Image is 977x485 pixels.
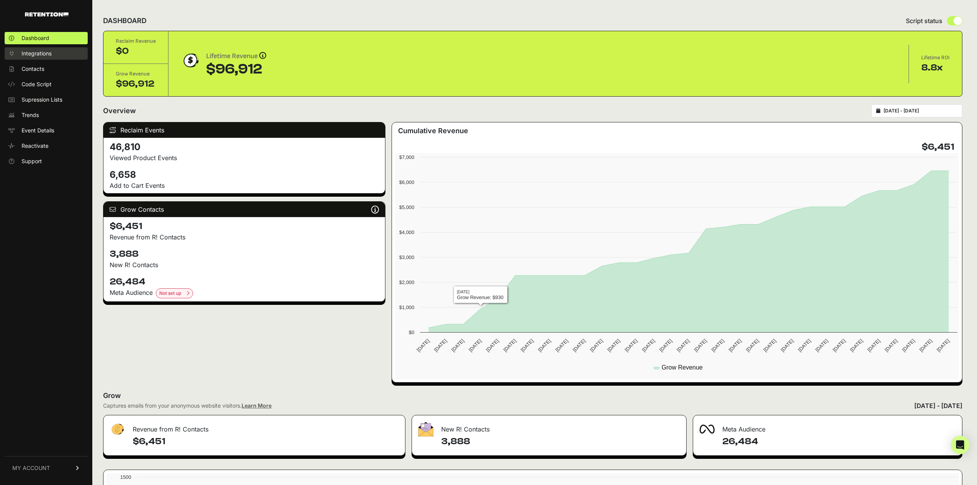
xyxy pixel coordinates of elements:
div: Captures emails from your anonymous website visitors. [103,402,272,410]
text: $4,000 [399,229,414,235]
span: Event Details [22,127,54,134]
text: $0 [409,329,414,335]
a: MY ACCOUNT [5,456,88,480]
text: [DATE] [624,338,639,353]
h4: 26,484 [722,435,956,448]
text: $3,000 [399,254,414,260]
text: $1,000 [399,304,414,310]
div: Lifetime Revenue [206,51,266,62]
text: [DATE] [675,338,690,353]
p: Add to Cart Events [110,181,379,190]
a: Integrations [5,47,88,60]
div: Open Intercom Messenger [951,436,969,454]
text: [DATE] [485,338,500,353]
text: [DATE] [728,338,743,353]
span: MY ACCOUNT [12,464,50,472]
a: Event Details [5,124,88,137]
text: $5,000 [399,204,414,210]
text: [DATE] [572,338,587,353]
text: [DATE] [502,338,517,353]
text: [DATE] [693,338,708,353]
a: Dashboard [5,32,88,44]
text: [DATE] [537,338,552,353]
text: [DATE] [589,338,604,353]
text: [DATE] [745,338,760,353]
text: $6,000 [399,179,414,185]
text: [DATE] [780,338,795,353]
text: 1500 [120,474,131,480]
text: [DATE] [520,338,535,353]
div: Meta Audience [110,288,379,298]
text: [DATE] [918,338,933,353]
h4: 6,658 [110,169,379,181]
div: $96,912 [116,78,156,90]
img: fa-meta-2f981b61bb99beabf952f7030308934f19ce035c18b003e963880cc3fabeebb7.png [699,425,715,434]
text: [DATE] [606,338,621,353]
text: [DATE] [554,338,569,353]
a: Supression Lists [5,94,88,106]
img: fa-envelope-19ae18322b30453b285274b1b8af3d052b27d846a4fbe8435d1a52b978f639a2.png [418,422,433,436]
a: Trends [5,109,88,121]
div: [DATE] - [DATE] [914,401,962,410]
text: [DATE] [450,338,465,353]
h4: 3,888 [441,435,680,448]
h4: 26,484 [110,276,379,288]
p: New R! Contacts [110,260,379,269]
img: dollar-coin-05c43ed7efb7bc0c12610022525b4bbbb207c7efeef5aecc26f025e68dcafac9.png [181,51,200,70]
text: [DATE] [935,338,950,353]
div: Reclaim Events [103,122,385,138]
text: [DATE] [884,338,899,353]
div: New R! Contacts [412,415,686,438]
h4: 46,810 [110,141,379,153]
div: Reclaim Revenue [116,37,156,45]
h4: $6,451 [133,435,399,448]
img: fa-dollar-13500eef13a19c4ab2b9ed9ad552e47b0d9fc28b02b83b90ba0e00f96d6372e9.png [110,422,125,437]
span: Trends [22,111,39,119]
div: Grow Contacts [103,202,385,217]
text: [DATE] [658,338,673,353]
text: Grow Revenue [662,364,703,371]
div: Grow Revenue [116,70,156,78]
text: [DATE] [641,338,656,353]
text: [DATE] [433,338,448,353]
div: Lifetime ROI [921,54,950,62]
div: $96,912 [206,62,266,77]
text: [DATE] [710,338,725,353]
span: Dashboard [22,34,49,42]
text: [DATE] [468,338,483,353]
span: Code Script [22,80,52,88]
text: [DATE] [797,338,812,353]
div: $0 [116,45,156,57]
div: Meta Audience [693,415,962,438]
span: Script status [906,16,942,25]
h2: Grow [103,390,962,401]
span: Supression Lists [22,96,62,104]
span: Support [22,157,42,165]
text: [DATE] [814,338,829,353]
span: Contacts [22,65,44,73]
h4: $6,451 [110,220,379,232]
span: Integrations [22,50,52,57]
text: [DATE] [901,338,916,353]
h4: 3,888 [110,248,379,260]
text: $7,000 [399,154,414,160]
text: [DATE] [832,338,847,353]
div: 8.8x [921,62,950,74]
h2: DASHBOARD [103,15,147,26]
span: Reactivate [22,142,48,150]
p: Viewed Product Events [110,153,379,162]
h4: $6,451 [922,141,954,153]
a: Contacts [5,63,88,75]
a: Learn More [242,402,272,409]
text: [DATE] [762,338,777,353]
div: Revenue from R! Contacts [103,415,405,438]
img: Retention.com [25,12,68,17]
text: [DATE] [415,338,430,353]
text: [DATE] [849,338,864,353]
text: $2,000 [399,279,414,285]
text: [DATE] [866,338,881,353]
p: Revenue from R! Contacts [110,232,379,242]
h2: Overview [103,105,136,116]
a: Reactivate [5,140,88,152]
a: Code Script [5,78,88,90]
